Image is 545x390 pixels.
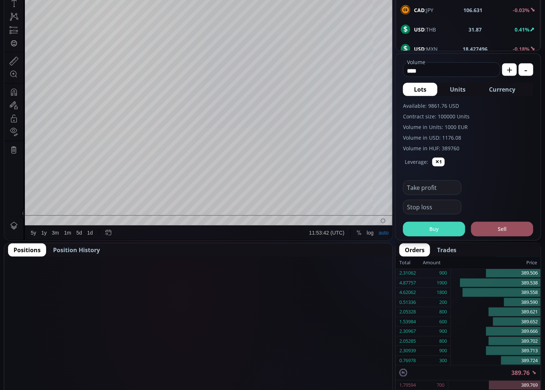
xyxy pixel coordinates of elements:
[451,336,541,346] div: 389.702
[414,85,426,94] span: Lots
[423,258,441,268] div: Amount
[469,26,482,33] b: 31.87
[439,346,447,356] div: 900
[148,18,162,23] div: 389.76
[437,278,447,288] div: 1900
[399,278,416,288] div: 4.87757
[437,246,456,254] span: Trades
[478,83,526,96] button: Currency
[399,307,416,317] div: 2.05328
[24,26,40,32] div: Volume
[399,288,416,297] div: 4.62062
[403,134,533,141] label: Volume in USD: 1176.08
[439,268,447,278] div: 900
[403,222,465,236] button: Buy
[513,45,530,52] b: -0.18%
[83,18,87,23] div: O
[60,288,67,294] div: 1m
[451,298,541,308] div: 389.590
[403,83,437,96] button: Lots
[70,17,77,23] div: Market open
[399,380,416,390] div: 1.79594
[403,144,533,152] label: Volume in HUF: 389760
[451,356,541,365] div: 389.724
[414,45,425,52] b: USD
[399,346,416,356] div: 2.30939
[451,307,541,317] div: 389.621
[439,356,447,365] div: 300
[439,307,447,317] div: 800
[48,288,55,294] div: 3m
[451,288,541,298] div: 389.558
[302,284,343,298] button: 11:53:42 (UTC)
[403,102,533,110] label: Available: 9861.76 USD
[439,317,447,327] div: 600
[24,17,36,23] div: EUR
[405,246,425,254] span: Orders
[83,288,89,294] div: 1d
[374,288,384,294] div: auto
[399,243,430,257] button: Orders
[451,346,541,356] div: 389.713
[437,380,444,390] div: 700
[441,258,537,268] div: Price
[399,317,416,327] div: 1.53984
[471,222,533,236] button: Sell
[399,356,416,365] div: 0.76978
[7,98,12,105] div: 
[515,26,530,33] b: 0.41%
[87,18,101,23] div: 390.75
[372,284,387,298] div: Toggle Auto Scale
[8,243,46,257] button: Positions
[305,288,340,294] span: 11:53:42 (UTC)
[437,288,447,297] div: 1800
[62,4,66,10] div: D
[414,26,425,33] b: USD
[463,45,488,53] b: 18.427496
[399,327,416,336] div: 2.30967
[414,7,425,14] b: CAD
[53,246,100,254] span: Position History
[399,268,416,278] div: 2.31062
[414,45,438,53] span: :MXN
[37,288,42,294] div: 1y
[396,365,541,380] div: 389.76
[432,243,462,257] button: Trades
[72,288,78,294] div: 5d
[48,243,105,257] button: Position History
[107,18,122,23] div: 391.39
[439,327,447,336] div: 900
[451,327,541,336] div: 389.666
[405,158,428,166] label: Leverage:
[414,26,436,33] span: :THB
[98,4,120,10] div: Compare
[403,123,533,131] label: Volume in Units: 1000 EUR
[350,284,360,298] div: Toggle Percentage
[48,17,65,23] div: Euro
[362,288,369,294] div: log
[451,278,541,288] div: 389.538
[36,17,48,23] div: 1D
[124,18,127,23] div: L
[144,18,148,23] div: C
[137,4,159,10] div: Indicators
[519,63,533,76] button: -
[450,85,466,94] span: Units
[127,18,142,23] div: 389.37
[104,18,107,23] div: H
[98,284,110,298] div: Go to
[414,6,433,14] span: :JPY
[464,6,483,14] b: 106.631
[14,246,41,254] span: Positions
[399,336,416,346] div: 2.05285
[164,18,197,23] div: −0.93 (−0.24%)
[451,268,541,278] div: 389.506
[399,298,416,307] div: 0.51336
[42,26,60,32] div: 29.556K
[360,284,372,298] div: Toggle Log Scale
[26,288,32,294] div: 5y
[403,113,533,120] label: Contract size: 100000 Units
[502,63,517,76] button: +
[432,158,445,166] button: ✕1
[451,317,541,327] div: 389.652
